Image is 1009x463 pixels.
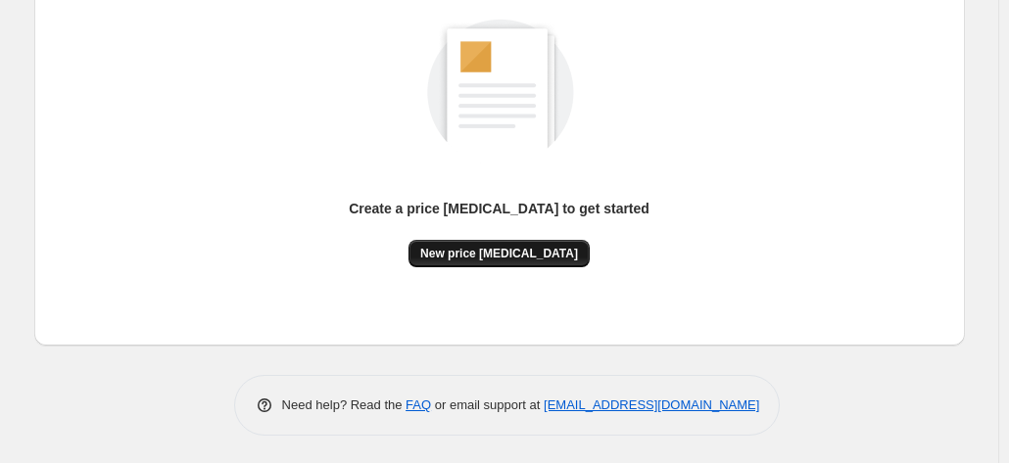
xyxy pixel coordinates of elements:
span: or email support at [431,397,544,412]
button: New price [MEDICAL_DATA] [408,240,590,267]
p: Create a price [MEDICAL_DATA] to get started [349,199,649,218]
span: New price [MEDICAL_DATA] [420,246,578,261]
a: FAQ [406,397,431,412]
span: Need help? Read the [282,397,407,412]
a: [EMAIL_ADDRESS][DOMAIN_NAME] [544,397,759,412]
